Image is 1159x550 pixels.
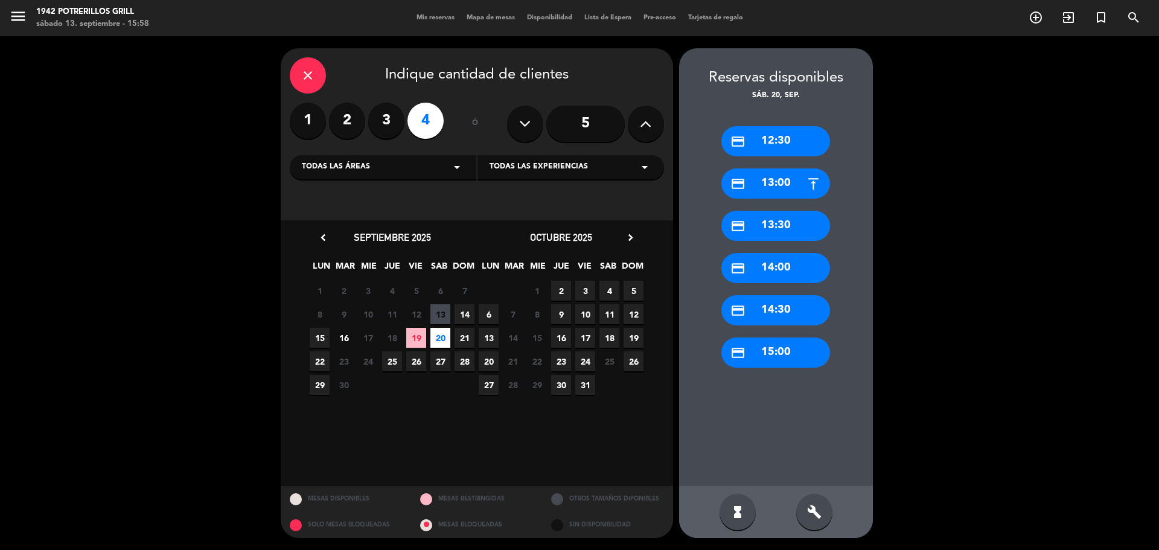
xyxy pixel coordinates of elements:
[730,176,746,191] i: credit_card
[36,18,149,30] div: sábado 13. septiembre - 15:58
[407,103,444,139] label: 4
[551,259,571,279] span: JUE
[575,304,595,324] span: 10
[503,375,523,395] span: 28
[1094,10,1108,25] i: turned_in_not
[721,168,830,199] div: 13:00
[527,375,547,395] span: 29
[542,512,673,538] div: SIN DISPONIBILIDAD
[551,304,571,324] span: 9
[730,345,746,360] i: credit_card
[682,14,749,21] span: Tarjetas de regalo
[624,351,643,371] span: 26
[490,161,588,173] span: Todas las experiencias
[334,328,354,348] span: 16
[9,7,27,25] i: menu
[624,328,643,348] span: 19
[461,14,521,21] span: Mapa de mesas
[530,231,592,243] span: octubre 2025
[455,281,474,301] span: 7
[382,304,402,324] span: 11
[406,304,426,324] span: 12
[479,375,499,395] span: 27
[527,304,547,324] span: 8
[406,328,426,348] span: 19
[527,328,547,348] span: 15
[359,259,378,279] span: MIE
[721,211,830,241] div: 13:30
[368,103,404,139] label: 3
[301,68,315,83] i: close
[455,328,474,348] span: 21
[721,253,830,283] div: 14:00
[410,14,461,21] span: Mis reservas
[637,160,652,174] i: arrow_drop_down
[479,328,499,348] span: 13
[358,304,378,324] span: 10
[679,90,873,102] div: sáb. 20, sep.
[503,351,523,371] span: 21
[481,259,500,279] span: LUN
[1061,10,1076,25] i: exit_to_app
[310,375,330,395] span: 29
[358,328,378,348] span: 17
[575,328,595,348] span: 17
[527,351,547,371] span: 22
[624,304,643,324] span: 12
[551,328,571,348] span: 16
[302,161,370,173] span: Todas las áreas
[1029,10,1043,25] i: add_circle_outline
[730,134,746,149] i: credit_card
[382,259,402,279] span: JUE
[575,281,595,301] span: 3
[317,231,330,244] i: chevron_left
[479,351,499,371] span: 20
[521,14,578,21] span: Disponibilidad
[503,328,523,348] span: 14
[329,103,365,139] label: 2
[411,486,542,512] div: MESAS RESTRINGIDAS
[354,231,431,243] span: septiembre 2025
[624,231,637,244] i: chevron_right
[358,351,378,371] span: 24
[599,281,619,301] span: 4
[382,328,402,348] span: 18
[503,304,523,324] span: 7
[637,14,682,21] span: Pre-acceso
[721,337,830,368] div: 15:00
[551,351,571,371] span: 23
[310,281,330,301] span: 1
[551,281,571,301] span: 2
[730,219,746,234] i: credit_card
[411,512,542,538] div: MESAS BLOQUEADAS
[310,351,330,371] span: 22
[453,259,473,279] span: DOM
[730,261,746,276] i: credit_card
[1126,10,1141,25] i: search
[456,103,495,145] div: ó
[358,281,378,301] span: 3
[807,505,822,519] i: build
[455,351,474,371] span: 28
[334,375,354,395] span: 30
[622,259,642,279] span: DOM
[730,505,745,519] i: hourglass_full
[430,351,450,371] span: 27
[430,328,450,348] span: 20
[281,512,412,538] div: SOLO MESAS BLOQUEADAS
[528,259,548,279] span: MIE
[624,281,643,301] span: 5
[334,304,354,324] span: 9
[290,103,326,139] label: 1
[575,259,595,279] span: VIE
[479,304,499,324] span: 6
[598,259,618,279] span: SAB
[430,304,450,324] span: 13
[542,486,673,512] div: OTROS TAMAÑOS DIPONIBLES
[721,295,830,325] div: 14:30
[310,304,330,324] span: 8
[455,304,474,324] span: 14
[406,281,426,301] span: 5
[527,281,547,301] span: 1
[429,259,449,279] span: SAB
